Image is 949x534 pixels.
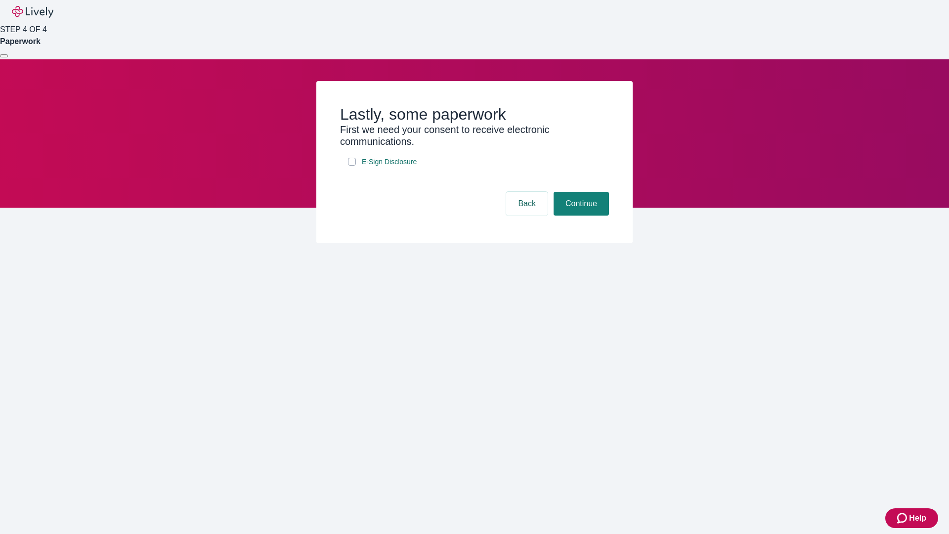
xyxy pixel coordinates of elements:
a: e-sign disclosure document [360,156,419,168]
img: Lively [12,6,53,18]
h3: First we need your consent to receive electronic communications. [340,124,609,147]
button: Back [506,192,548,216]
span: E-Sign Disclosure [362,157,417,167]
button: Zendesk support iconHelp [885,508,938,528]
span: Help [909,512,926,524]
button: Continue [554,192,609,216]
h2: Lastly, some paperwork [340,105,609,124]
svg: Zendesk support icon [897,512,909,524]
